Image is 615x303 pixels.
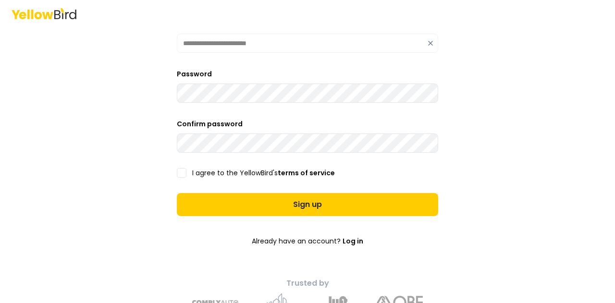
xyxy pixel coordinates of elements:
label: Password [177,69,212,79]
button: Sign up [177,193,438,216]
label: I agree to the YellowBird's [192,170,335,176]
a: terms of service [278,168,335,178]
a: Log in [343,231,363,251]
p: Already have an account? [177,231,438,251]
label: Confirm password [177,119,243,129]
p: Trusted by [177,278,438,289]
